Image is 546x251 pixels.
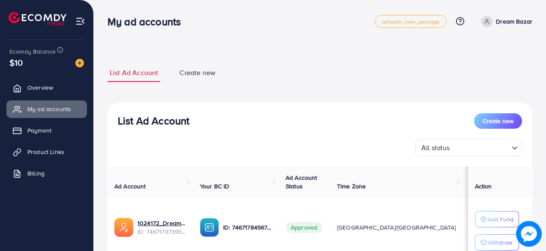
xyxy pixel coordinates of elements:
span: All status [420,142,452,154]
a: adreach_new_package [375,15,447,28]
span: Your BC ID [200,182,230,191]
a: Overview [6,79,87,96]
span: Create new [179,68,215,78]
span: Payment [27,126,51,135]
span: Billing [27,169,45,178]
span: Ecomdy Balance [9,47,56,56]
span: adreach_new_package [382,19,439,24]
a: 1024172_Dream Bazar_1738588273121 [137,219,186,227]
span: List Ad Account [110,68,158,78]
a: Product Links [6,143,87,160]
img: menu [75,16,85,26]
p: Dream Bazar [496,16,532,27]
span: $10 [9,56,23,69]
div: Search for option [415,139,522,156]
input: Search for option [453,140,508,154]
button: Create new [474,113,522,129]
h3: My ad accounts [107,15,188,28]
span: Product Links [27,148,64,156]
span: Ad Account [114,182,146,191]
a: Payment [6,122,87,139]
button: Add Fund [475,211,519,227]
a: Billing [6,165,87,182]
a: My ad accounts [6,100,87,118]
img: image [75,59,84,67]
button: Withdraw [475,234,519,251]
p: ID: 7467178456745721872 [223,222,272,233]
span: Approved [286,222,322,233]
span: Time Zone [337,182,366,191]
img: ic-ads-acc.e4c84228.svg [114,218,133,237]
img: logo [9,12,66,25]
div: <span class='underline'>1024172_Dream Bazar_1738588273121</span></br>7467179739929804817 [137,219,186,236]
a: Dream Bazar [478,16,532,27]
span: Action [475,182,492,191]
span: My ad accounts [27,105,71,113]
span: [GEOGRAPHIC_DATA]/[GEOGRAPHIC_DATA] [337,223,456,232]
h3: List Ad Account [118,115,189,127]
span: Create new [483,117,513,125]
span: Ad Account Status [286,173,317,191]
p: Withdraw [487,237,512,248]
img: ic-ba-acc.ded83a64.svg [200,218,219,237]
img: image [516,221,542,247]
span: ID: 7467179739929804817 [137,227,186,236]
p: Add Fund [487,214,513,224]
span: Overview [27,83,53,92]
